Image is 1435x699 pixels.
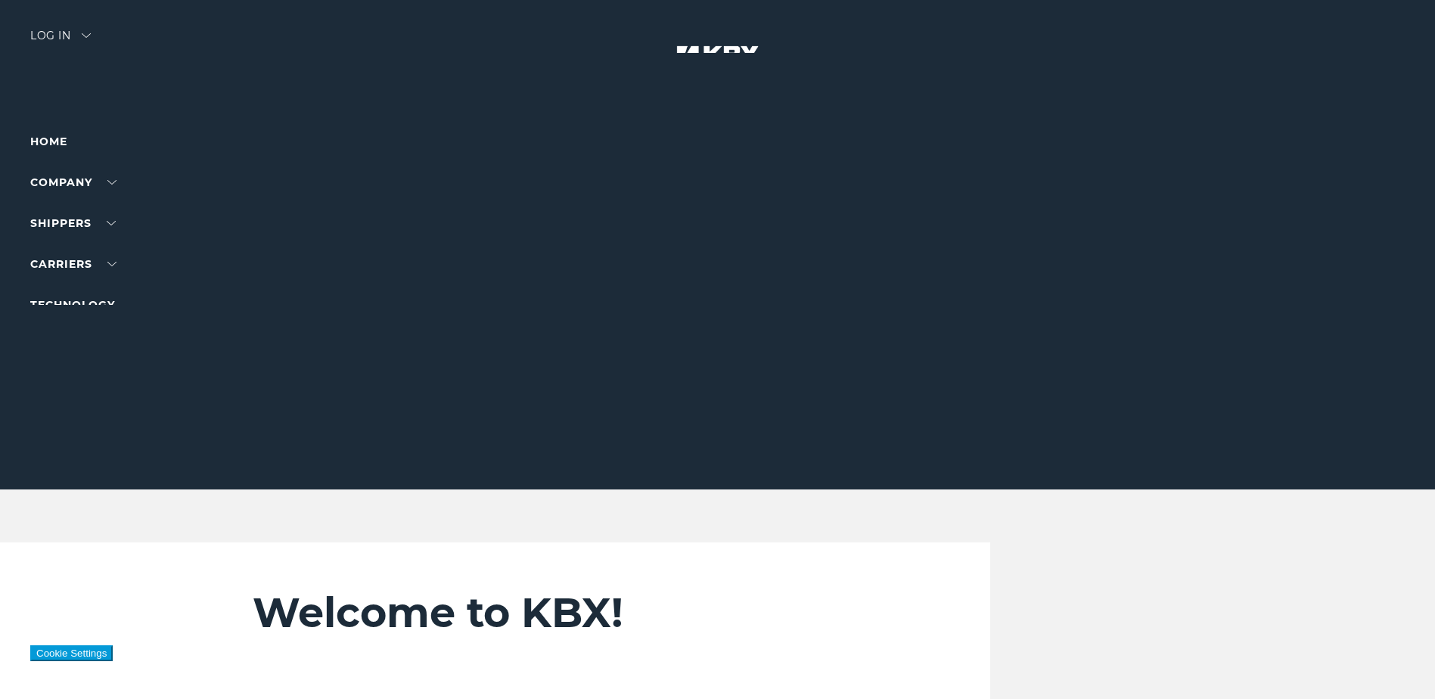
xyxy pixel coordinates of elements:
button: Cookie Settings [30,645,113,661]
a: Home [30,135,67,148]
a: Carriers [30,257,116,271]
a: Technology [30,298,115,312]
h2: Welcome to KBX! [253,588,899,638]
a: Company [30,176,116,189]
img: kbx logo [661,30,775,97]
div: Log in [30,30,91,52]
img: arrow [82,33,91,38]
a: SHIPPERS [30,216,116,230]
